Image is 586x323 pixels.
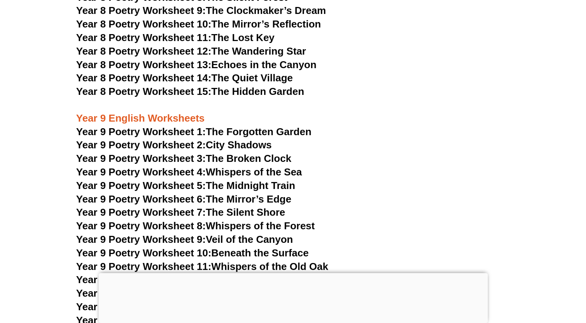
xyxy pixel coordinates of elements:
[76,220,315,232] a: Year 9 Poetry Worksheet 8:Whispers of the Forest
[76,234,293,245] a: Year 9 Poetry Worksheet 9:Veil of the Canyon
[76,59,317,70] a: Year 8 Poetry Worksheet 13:Echoes in the Canyon
[76,274,282,285] a: Year 9 Poetry Worksheet 12:City of Echoes
[76,166,302,178] a: Year 9 Poetry Worksheet 4:Whispers of the Sea
[76,139,206,151] span: Year 9 Poetry Worksheet 2:
[76,18,211,30] span: Year 8 Poetry Worksheet 10:
[76,5,206,16] span: Year 8 Poetry Worksheet 9:
[76,32,275,43] a: Year 8 Poetry Worksheet 11:The Lost Key
[76,180,206,191] span: Year 9 Poetry Worksheet 5:
[76,180,296,191] a: Year 9 Poetry Worksheet 5:The Midnight Train
[76,261,211,272] span: Year 9 Poetry Worksheet 11:
[76,261,328,272] a: Year 9 Poetry Worksheet 11:Whispers of the Old Oak
[76,99,510,125] h3: Year 9 English Worksheets
[76,45,211,57] span: Year 8 Poetry Worksheet 12:
[76,126,311,137] a: Year 9 Poetry Worksheet 1:The Forgotten Garden
[76,18,321,30] a: Year 8 Poetry Worksheet 10:The Mirror’s Reflection
[76,234,206,245] span: Year 9 Poetry Worksheet 9:
[76,153,292,164] a: Year 9 Poetry Worksheet 3:The Broken Clock
[76,287,310,299] a: Year 9 Poetry Worksheet 13:The Last Lighthouse
[76,220,206,232] span: Year 9 Poetry Worksheet 8:
[76,301,211,313] span: Year 9 Poetry Worksheet 14:
[76,59,211,70] span: Year 8 Poetry Worksheet 13:
[76,247,309,259] a: Year 9 Poetry Worksheet 10:Beneath the Surface
[76,5,326,16] a: Year 8 Poetry Worksheet 9:The Clockmaker’s Dream
[76,193,292,205] a: Year 9 Poetry Worksheet 6:The Mirror’s Edge
[76,274,211,285] span: Year 9 Poetry Worksheet 12:
[76,153,206,164] span: Year 9 Poetry Worksheet 3:
[98,273,488,321] iframe: Advertisement
[457,236,586,323] iframe: Chat Widget
[76,166,206,178] span: Year 9 Poetry Worksheet 4:
[76,86,211,97] span: Year 8 Poetry Worksheet 15:
[76,86,304,97] a: Year 8 Poetry Worksheet 15:The Hidden Garden
[76,32,211,43] span: Year 8 Poetry Worksheet 11:
[76,301,290,313] a: Year 9 Poetry Worksheet 14:The Silent Violin
[76,45,306,57] a: Year 8 Poetry Worksheet 12:The Wandering Star
[76,72,293,84] a: Year 8 Poetry Worksheet 14:The Quiet Village
[76,206,206,218] span: Year 9 Poetry Worksheet 7:
[76,72,211,84] span: Year 8 Poetry Worksheet 14:
[76,206,285,218] a: Year 9 Poetry Worksheet 7:The Silent Shore
[76,247,211,259] span: Year 9 Poetry Worksheet 10:
[76,193,206,205] span: Year 9 Poetry Worksheet 6:
[76,139,272,151] a: Year 9 Poetry Worksheet 2:City Shadows
[76,126,206,137] span: Year 9 Poetry Worksheet 1:
[76,287,211,299] span: Year 9 Poetry Worksheet 13:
